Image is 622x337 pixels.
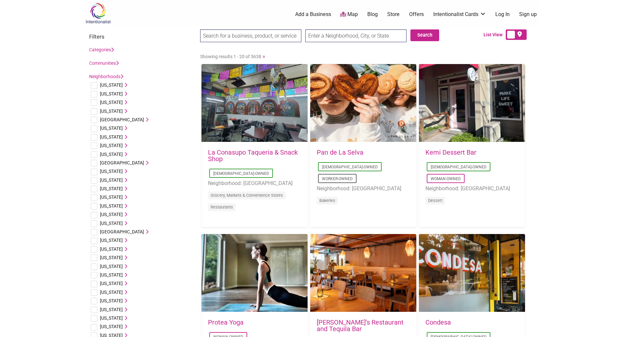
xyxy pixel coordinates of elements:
[322,165,378,169] a: [DEMOGRAPHIC_DATA]-Owned
[425,184,518,193] li: Neighborhood: [GEOGRAPHIC_DATA]
[89,60,119,66] a: Communities
[200,54,261,59] span: Showing results 1 - 20 of 5638
[484,31,506,38] span: List View
[100,238,123,243] span: [US_STATE]
[387,11,400,18] a: Store
[425,318,451,326] a: Condesa
[100,203,123,209] span: [US_STATE]
[100,109,123,114] span: [US_STATE]
[428,198,442,203] a: Dessert
[425,148,476,156] a: Kemi Dessert Bar
[208,318,244,326] a: Protea Yoga
[431,165,486,169] a: [DEMOGRAPHIC_DATA]-Owned
[100,91,123,96] span: [US_STATE]
[409,11,424,18] a: Offers
[100,143,123,148] span: [US_STATE]
[319,198,335,203] a: Bakeries
[211,193,283,198] a: Grocery, Markets & Convenience Stores
[317,318,404,333] a: [PERSON_NAME]’s Restaurant and Tequila Bar
[367,11,378,18] a: Blog
[431,177,461,181] a: Woman-Owned
[100,307,123,312] span: [US_STATE]
[433,11,486,18] a: Intentionalist Cards
[83,3,114,24] img: Intentionalist
[340,11,358,18] a: Map
[89,33,194,40] h3: Filters
[100,177,123,183] span: [US_STATE]
[100,212,123,217] span: [US_STATE]
[100,290,123,295] span: [US_STATE]
[100,315,123,321] span: [US_STATE]
[495,11,510,18] a: Log In
[100,160,144,165] span: [GEOGRAPHIC_DATA]
[89,74,123,79] a: Neighborhoods
[100,255,123,260] span: [US_STATE]
[100,298,123,303] span: [US_STATE]
[322,177,353,181] a: Worker-Owned
[208,148,298,163] a: La Conasupo Taqueria & Snack Shop
[100,264,123,269] span: [US_STATE]
[317,148,363,156] a: Pan de La Selva
[208,179,301,188] li: Neighborhood: [GEOGRAPHIC_DATA]
[100,186,123,191] span: [US_STATE]
[100,82,123,88] span: [US_STATE]
[100,117,144,122] span: [GEOGRAPHIC_DATA]
[100,169,123,174] span: [US_STATE]
[89,47,114,52] a: Categories
[100,221,123,226] span: [US_STATE]
[100,281,123,286] span: [US_STATE]
[305,29,407,42] input: Enter a Neighborhood, City, or State
[410,29,439,41] button: Search
[213,171,269,176] a: [DEMOGRAPHIC_DATA]-Owned
[100,246,123,252] span: [US_STATE]
[100,229,144,234] span: [GEOGRAPHIC_DATA]
[100,126,123,131] span: [US_STATE]
[100,324,123,329] span: [US_STATE]
[295,11,331,18] a: Add a Business
[211,205,233,210] a: Restaurants
[100,152,123,157] span: [US_STATE]
[200,29,301,42] input: Search for a business, product, or service
[100,100,123,105] span: [US_STATE]
[317,184,410,193] li: Neighborhood: [GEOGRAPHIC_DATA]
[100,272,123,278] span: [US_STATE]
[100,134,123,140] span: [US_STATE]
[100,194,123,200] span: [US_STATE]
[519,11,537,18] a: Sign up
[263,53,265,59] a: »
